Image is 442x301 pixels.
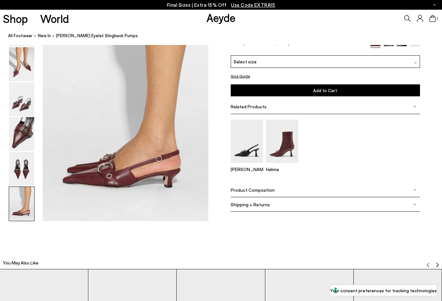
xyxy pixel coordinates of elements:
[38,33,51,38] span: New In
[9,82,34,116] img: Davina Eyelet Slingback Pumps - Image 3
[231,158,263,172] a: Tara Eyelet Pumps [PERSON_NAME]
[313,88,337,93] span: Add to Cart
[8,27,442,45] nav: breadcrumb
[231,85,420,97] button: Add to Cart
[429,15,436,22] a: 1
[9,117,34,151] img: Davina Eyelet Slingback Pumps - Image 4
[167,1,275,9] p: Final Sizes | Extra 15% Off
[231,187,275,193] span: Product Composition
[9,152,34,186] img: Davina Eyelet Slingback Pumps - Image 5
[435,258,440,267] button: Next slide
[414,61,417,65] img: svg%3E
[425,258,431,267] button: Previous slide
[413,203,416,206] img: svg%3E
[231,202,270,207] span: Shipping + Returns
[266,158,298,172] a: Halima Eyelet Pointed Boots Halima
[435,263,440,268] img: svg%3E
[38,32,51,39] a: New In
[330,285,437,296] button: Your consent preferences for tracking technologies
[231,2,275,8] span: Navigate to /collections/ss25-final-sizes
[9,47,34,81] img: Davina Eyelet Slingback Pumps - Image 2
[3,13,28,24] a: Shop
[9,187,34,221] img: Davina Eyelet Slingback Pumps - Image 6
[3,260,39,266] h2: You May Also Like
[266,167,298,172] p: Halima
[206,11,236,24] a: Aeyde
[413,105,416,108] img: svg%3E
[425,263,431,268] img: svg%3E
[231,72,250,80] button: Size Guide
[8,32,33,39] a: All Footwear
[266,120,298,163] img: Halima Eyelet Pointed Boots
[330,287,437,294] label: Your consent preferences for tracking technologies
[413,188,416,192] img: svg%3E
[234,58,257,65] span: Select size
[231,104,267,110] span: Related Products
[231,167,263,172] p: [PERSON_NAME]
[436,17,439,20] span: 1
[40,13,69,24] a: World
[231,120,263,163] img: Tara Eyelet Pumps
[56,32,138,39] span: [PERSON_NAME] Eyelet Slingback Pumps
